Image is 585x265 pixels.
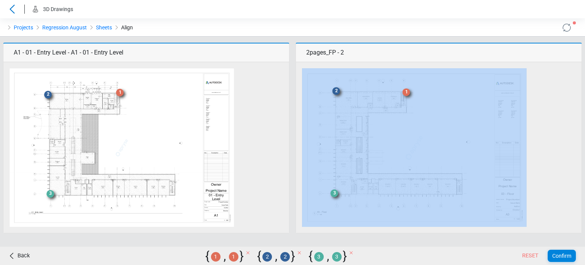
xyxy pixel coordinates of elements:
span: 2 [280,252,290,262]
span: 1 [211,252,221,262]
span: Confirm [552,253,571,259]
span: Reset [522,252,539,260]
span: Back [18,251,30,260]
p: A1 - 01 - Entry Level - A1 - 01 - Entry Level [11,45,282,60]
span: 3 [332,252,342,262]
span: 1 [229,252,238,262]
a: Sheets [96,23,112,32]
span: 3D Drawings [43,6,73,12]
span: Align [121,23,133,32]
span: 3 [314,252,324,262]
img: Floor plan [10,68,234,227]
img: Floor plan [302,68,527,227]
p: 2pages_FP - 2 [303,45,574,60]
a: Regression August [42,23,87,32]
span: 2 [262,252,272,262]
a: Projects [14,23,33,32]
